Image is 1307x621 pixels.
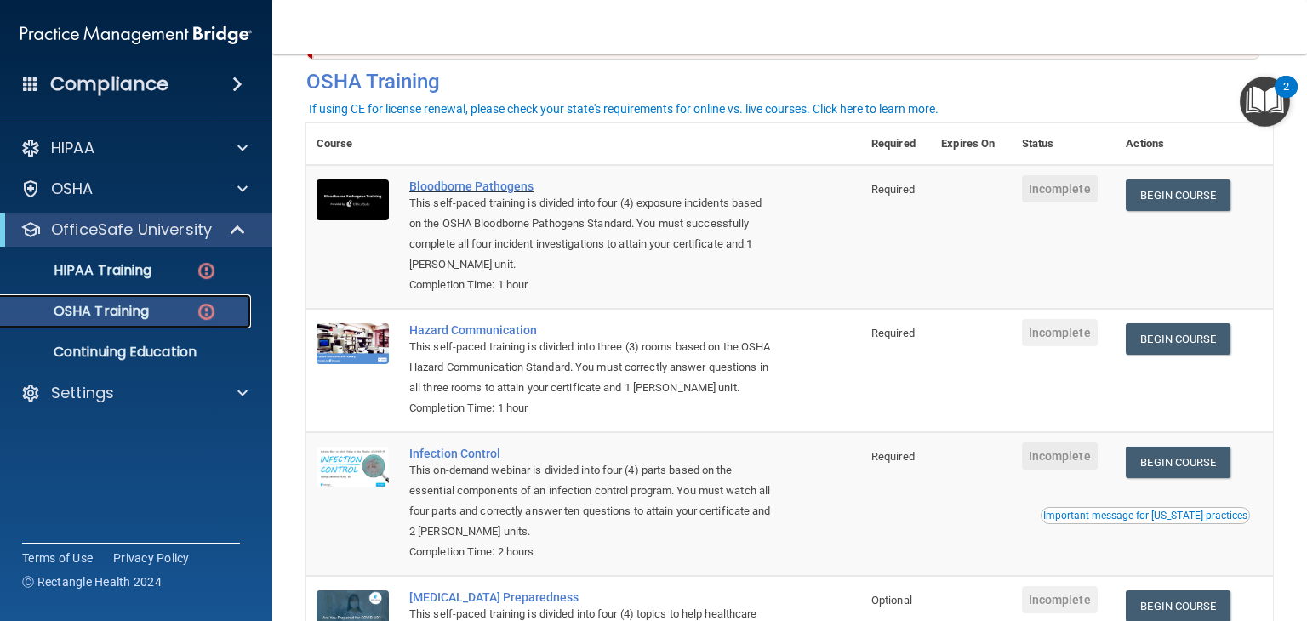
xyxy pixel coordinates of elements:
th: Status [1012,123,1116,165]
img: danger-circle.6113f641.png [196,301,217,322]
h4: Compliance [50,72,168,96]
p: Settings [51,383,114,403]
a: Begin Course [1126,179,1230,211]
th: Expires On [931,123,1011,165]
div: Completion Time: 2 hours [409,542,776,562]
span: Required [871,183,915,196]
span: Incomplete [1022,319,1098,346]
p: OSHA [51,179,94,199]
a: Begin Course [1126,447,1230,478]
a: OSHA [20,179,248,199]
div: Important message for [US_STATE] practices [1043,510,1247,521]
span: Ⓒ Rectangle Health 2024 [22,573,162,590]
a: Terms of Use [22,550,93,567]
span: Incomplete [1022,586,1098,613]
div: If using CE for license renewal, please check your state's requirements for online vs. live cours... [309,103,939,115]
a: OfficeSafe University [20,219,247,240]
h4: OSHA Training [306,70,1273,94]
button: Read this if you are a dental practitioner in the state of CA [1041,507,1250,524]
span: Optional [871,594,912,607]
div: Completion Time: 1 hour [409,398,776,419]
a: HIPAA [20,138,248,158]
img: PMB logo [20,18,252,52]
div: This self-paced training is divided into four (4) exposure incidents based on the OSHA Bloodborne... [409,193,776,275]
div: 2 [1283,87,1289,109]
p: HIPAA Training [11,262,151,279]
p: Continuing Education [11,344,243,361]
img: danger-circle.6113f641.png [196,260,217,282]
div: This on-demand webinar is divided into four (4) parts based on the essential components of an inf... [409,460,776,542]
button: If using CE for license renewal, please check your state's requirements for online vs. live cours... [306,100,941,117]
th: Actions [1116,123,1273,165]
a: Bloodborne Pathogens [409,179,776,193]
span: Incomplete [1022,175,1098,202]
a: Begin Course [1126,323,1230,355]
a: [MEDICAL_DATA] Preparedness [409,590,776,604]
div: This self-paced training is divided into three (3) rooms based on the OSHA Hazard Communication S... [409,337,776,398]
th: Required [861,123,931,165]
span: Required [871,327,915,339]
a: Infection Control [409,447,776,460]
a: Privacy Policy [113,550,190,567]
a: Hazard Communication [409,323,776,337]
span: Required [871,450,915,463]
p: OfficeSafe University [51,219,212,240]
div: Completion Time: 1 hour [409,275,776,295]
button: Open Resource Center, 2 new notifications [1240,77,1290,127]
th: Course [306,123,399,165]
a: Settings [20,383,248,403]
p: OSHA Training [11,303,149,320]
span: Incomplete [1022,442,1098,470]
p: HIPAA [51,138,94,158]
